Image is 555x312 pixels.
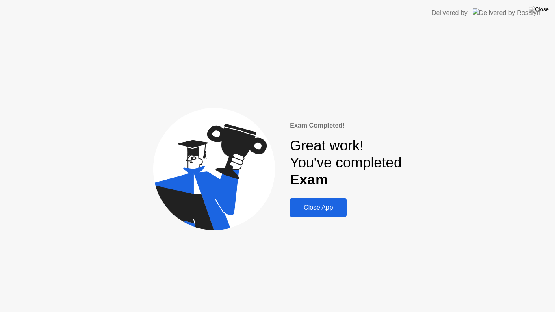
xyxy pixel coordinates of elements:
img: Close [529,6,549,13]
div: Great work! You've completed [290,137,401,188]
b: Exam [290,171,328,187]
button: Close App [290,198,347,217]
img: Delivered by Rosalyn [473,8,540,17]
div: Delivered by [431,8,468,18]
div: Close App [292,204,344,211]
div: Exam Completed! [290,121,401,130]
